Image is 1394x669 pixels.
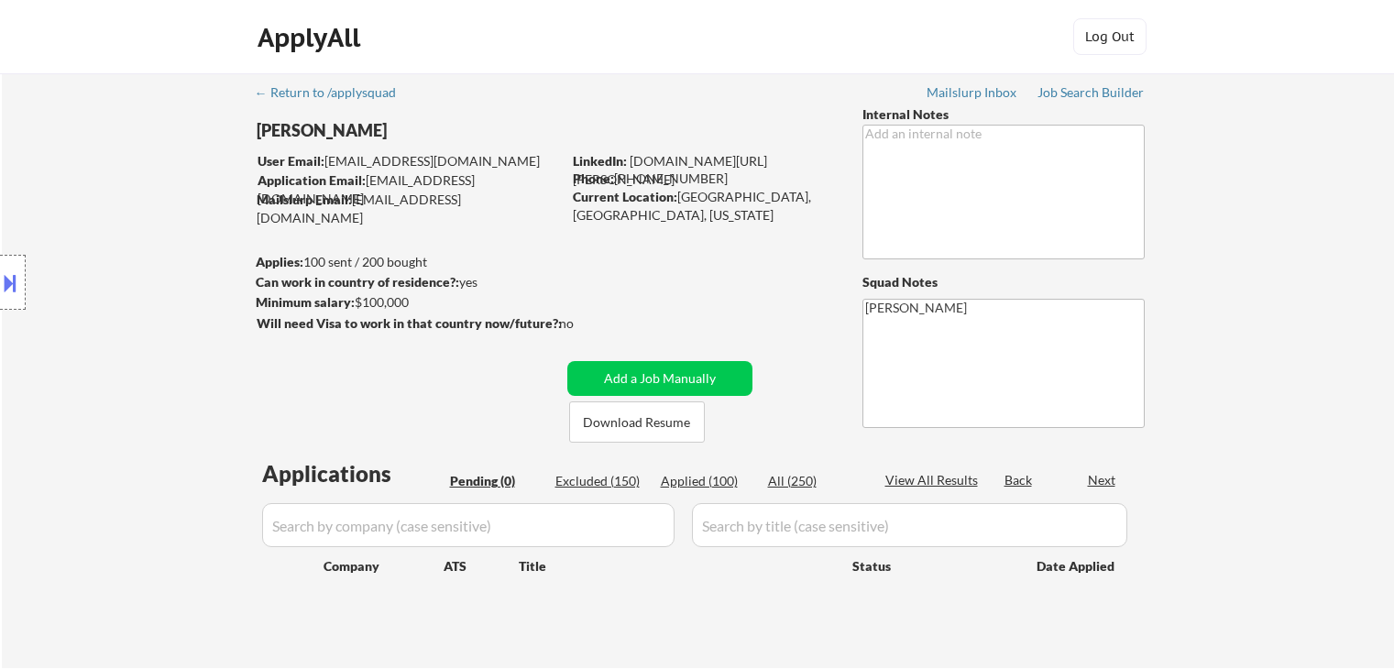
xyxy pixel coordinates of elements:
div: yes [256,273,555,291]
div: [PHONE_NUMBER] [573,170,832,188]
strong: Phone: [573,170,614,186]
div: [PERSON_NAME] [257,119,633,142]
button: Download Resume [569,401,705,443]
a: Mailslurp Inbox [927,85,1018,104]
strong: Current Location: [573,189,677,204]
div: [GEOGRAPHIC_DATA], [GEOGRAPHIC_DATA], [US_STATE] [573,188,832,224]
div: [EMAIL_ADDRESS][DOMAIN_NAME] [258,152,561,170]
a: ← Return to /applysquad [255,85,413,104]
div: Back [1004,471,1034,489]
a: [DOMAIN_NAME][URL][PERSON_NAME] [573,153,767,187]
div: $100,000 [256,293,561,312]
strong: Will need Visa to work in that country now/future?: [257,315,562,331]
div: [EMAIL_ADDRESS][DOMAIN_NAME] [257,191,561,226]
input: Search by company (case sensitive) [262,503,675,547]
strong: LinkedIn: [573,153,627,169]
div: no [559,314,611,333]
div: 100 sent / 200 bought [256,253,561,271]
div: Excluded (150) [555,472,647,490]
div: [EMAIL_ADDRESS][DOMAIN_NAME] [258,171,561,207]
div: All (250) [768,472,860,490]
strong: Can work in country of residence?: [256,274,459,290]
div: ← Return to /applysquad [255,86,413,99]
div: Date Applied [1037,557,1117,576]
button: Add a Job Manually [567,361,752,396]
input: Search by title (case sensitive) [692,503,1127,547]
div: Applied (100) [661,472,752,490]
div: Company [324,557,444,576]
div: Squad Notes [862,273,1145,291]
div: Job Search Builder [1037,86,1145,99]
div: Internal Notes [862,105,1145,124]
div: Next [1088,471,1117,489]
div: ATS [444,557,519,576]
div: Status [852,549,1010,582]
div: ApplyAll [258,22,366,53]
div: Mailslurp Inbox [927,86,1018,99]
div: View All Results [885,471,983,489]
div: Title [519,557,835,576]
a: Job Search Builder [1037,85,1145,104]
button: Log Out [1073,18,1147,55]
div: Pending (0) [450,472,542,490]
div: Applications [262,463,444,485]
